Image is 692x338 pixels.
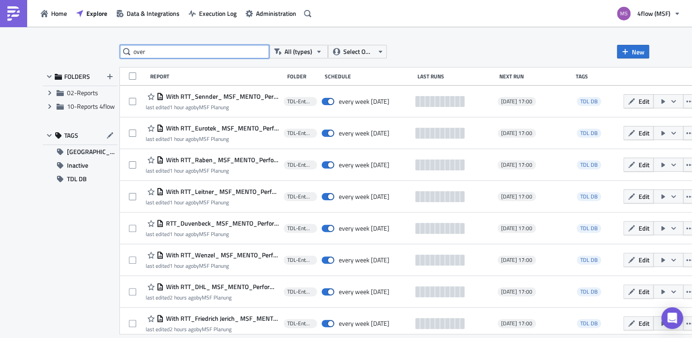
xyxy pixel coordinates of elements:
[67,88,98,97] span: 02-Reports
[43,159,118,172] button: Inactive
[146,231,279,237] div: last edited by MSF Planung
[43,172,118,186] button: TDL DB
[339,224,389,232] div: every week on Wednesday
[146,294,279,301] div: last edited by MSF Planung
[287,130,313,137] span: TDL-Entwicklung
[150,73,283,80] div: Report
[638,287,649,296] span: Edit
[164,283,279,291] span: With RTT_DHL_ MSF_MENTO_Performance Dashboard Carrier_1.1
[67,145,118,159] span: [GEOGRAPHIC_DATA]
[501,161,532,169] span: [DATE] 17:00
[287,320,313,327] span: TDL-Entwicklung
[577,287,601,296] span: TDL DB
[501,98,532,105] span: [DATE] 17:00
[146,135,279,142] div: last edited by MSF Planung
[623,189,654,203] button: Edit
[112,6,184,20] button: Data & Integrations
[501,256,532,264] span: [DATE] 17:00
[339,129,389,137] div: every week on Wednesday
[577,192,601,201] span: TDL DB
[580,129,597,137] span: TDL DB
[638,160,649,169] span: Edit
[170,230,194,238] time: 2025-08-27T13:21:45Z
[580,160,597,169] span: TDL DB
[64,72,90,81] span: FOLDERS
[146,262,279,269] div: last edited by MSF Planung
[86,9,107,18] span: Explore
[623,126,654,140] button: Edit
[339,319,389,328] div: every week on Wednesday
[580,319,597,328] span: TDL DB
[287,161,313,169] span: TDL-Entwicklung
[43,145,118,159] button: [GEOGRAPHIC_DATA]
[64,131,78,140] span: TAGS
[287,256,313,264] span: TDL-Entwicklung
[241,6,301,20] button: Administration
[623,316,654,330] button: Edit
[170,103,194,111] time: 2025-08-27T13:32:22Z
[164,156,279,164] span: With RTT_Raben_ MSF_MENTO_Performance Dashboard Carrier_1.1
[71,6,112,20] button: Explore
[120,45,269,58] input: Search Reports
[164,188,279,196] span: With RTT_Leitner_ MSF_MENTO_Performance Dashboard Carrier_1.1
[580,224,597,232] span: TDL DB
[146,167,279,174] div: last edited by MSF Planung
[638,192,649,201] span: Edit
[577,319,601,328] span: TDL DB
[637,9,670,18] span: 4flow (MSF)
[501,225,532,232] span: [DATE] 17:00
[632,47,645,57] span: New
[36,6,71,20] button: Home
[164,314,279,323] span: With RTT_Friedrich Jerich_ MSF_MENTO_Performance Dashboard Carrier_1.1
[67,172,87,186] span: TDL DB
[638,319,649,328] span: Edit
[287,225,313,232] span: TDL-Entwicklung
[499,73,571,80] div: Next Run
[501,288,532,295] span: [DATE] 17:00
[575,73,620,80] div: Tags
[638,97,649,106] span: Edit
[417,73,495,80] div: Last Runs
[287,73,320,80] div: Folder
[170,135,194,143] time: 2025-08-27T13:28:56Z
[127,9,180,18] span: Data & Integrations
[170,166,194,175] time: 2025-08-27T13:25:50Z
[501,193,532,200] span: [DATE] 17:00
[67,159,88,172] span: Inactive
[580,287,597,296] span: TDL DB
[146,326,279,333] div: last edited by MSF Planung
[184,6,241,20] button: Execution Log
[623,94,654,108] button: Edit
[339,256,389,264] div: every week on Wednesday
[638,255,649,265] span: Edit
[577,256,601,265] span: TDL DB
[623,158,654,172] button: Edit
[638,223,649,233] span: Edit
[580,256,597,264] span: TDL DB
[199,9,237,18] span: Execution Log
[339,193,389,201] div: every week on Wednesday
[287,288,313,295] span: TDL-Entwicklung
[339,288,389,296] div: every week on Wednesday
[6,6,21,21] img: PushMetrics
[164,251,279,259] span: With RTT_Wenzel_ MSF_MENTO_Performance Dashboard Carrier_1.1
[611,4,685,24] button: 4flow (MSF)
[328,45,387,58] button: Select Owner
[339,97,389,106] div: every week on Wednesday
[577,97,601,106] span: TDL DB
[339,161,389,169] div: every week on Wednesday
[51,9,67,18] span: Home
[580,97,597,106] span: TDL DB
[343,47,374,57] span: Select Owner
[661,307,683,329] div: Open Intercom Messenger
[67,101,115,111] span: 10-Reports 4flow
[577,160,601,169] span: TDL DB
[170,325,196,333] time: 2025-08-27T13:04:35Z
[284,47,312,57] span: All (types)
[623,253,654,267] button: Edit
[616,6,631,21] img: Avatar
